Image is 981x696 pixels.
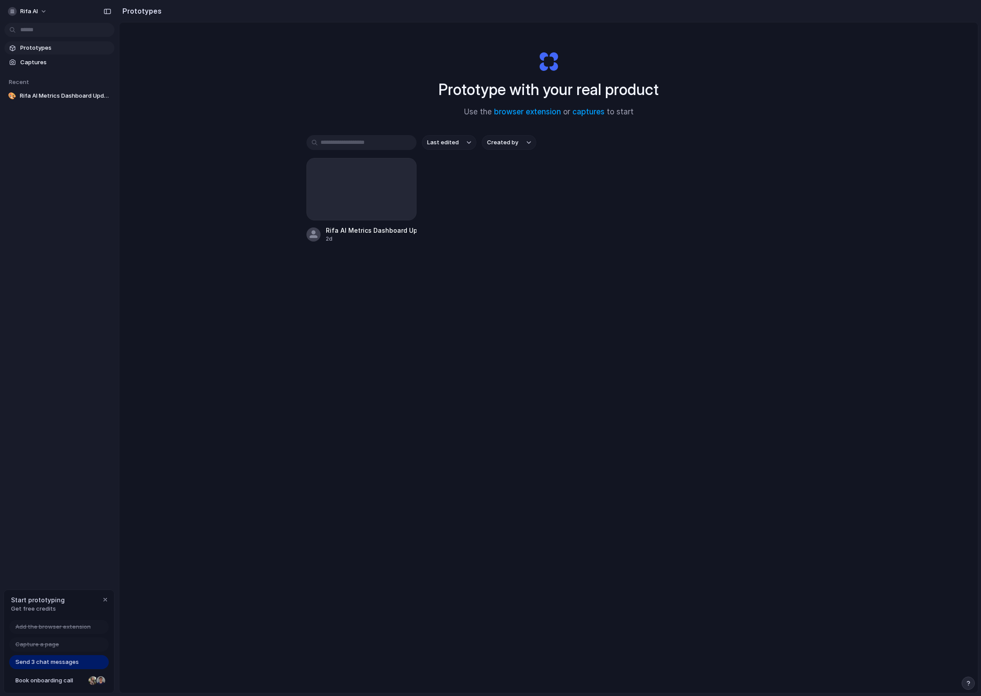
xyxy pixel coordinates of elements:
[96,675,106,686] div: Christian Iacullo
[8,92,16,100] div: 🎨
[20,44,111,52] span: Prototypes
[20,7,38,16] span: Rifa AI
[15,676,85,685] span: Book onboarding call
[464,106,634,118] span: Use the or to start
[4,56,114,69] a: Captures
[15,640,59,649] span: Capture a page
[487,138,518,147] span: Created by
[88,675,98,686] div: Nicole Kubica
[9,78,29,85] span: Recent
[20,58,111,67] span: Captures
[572,107,605,116] a: captures
[4,41,114,55] a: Prototypes
[4,4,52,18] button: Rifa AI
[4,89,114,103] a: 🎨Rifa AI Metrics Dashboard Update
[11,604,65,613] span: Get free credits
[9,674,109,688] a: Book onboarding call
[119,6,162,16] h2: Prototypes
[15,623,91,631] span: Add the browser extension
[15,658,79,667] span: Send 3 chat messages
[20,92,111,100] span: Rifa AI Metrics Dashboard Update
[422,135,476,150] button: Last edited
[482,135,536,150] button: Created by
[306,158,417,243] a: Rifa AI Metrics Dashboard Update2d
[11,595,65,604] span: Start prototyping
[439,78,659,101] h1: Prototype with your real product
[494,107,561,116] a: browser extension
[326,226,417,235] div: Rifa AI Metrics Dashboard Update
[326,235,417,243] div: 2d
[427,138,459,147] span: Last edited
